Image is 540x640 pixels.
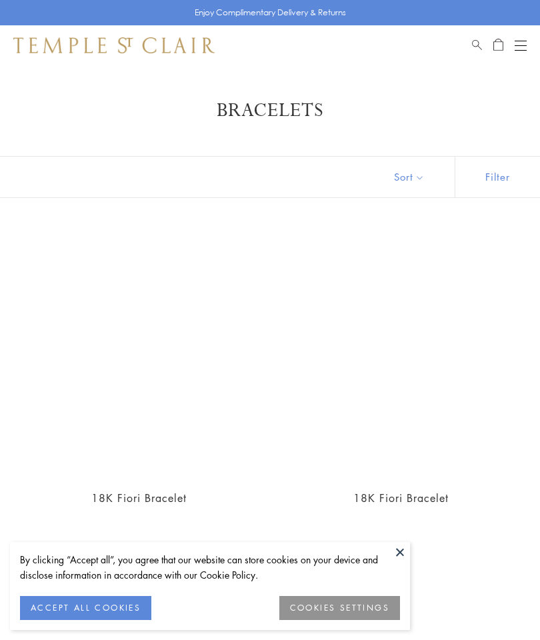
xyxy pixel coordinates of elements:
[278,231,524,477] a: B31885-FIORIMX
[364,157,455,197] button: Show sort by
[515,37,527,53] button: Open navigation
[472,37,482,53] a: Search
[455,157,540,197] button: Show filters
[493,37,503,53] a: Open Shopping Bag
[33,99,507,123] h1: Bracelets
[473,577,527,627] iframe: Gorgias live chat messenger
[91,491,187,505] a: 18K Fiori Bracelet
[16,231,262,477] a: 18K Fiori Bracelet
[279,596,400,620] button: COOKIES SETTINGS
[353,491,449,505] a: 18K Fiori Bracelet
[13,37,215,53] img: Temple St. Clair
[20,596,151,620] button: ACCEPT ALL COOKIES
[195,6,346,19] p: Enjoy Complimentary Delivery & Returns
[20,552,400,583] div: By clicking “Accept all”, you agree that our website can store cookies on your device and disclos...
